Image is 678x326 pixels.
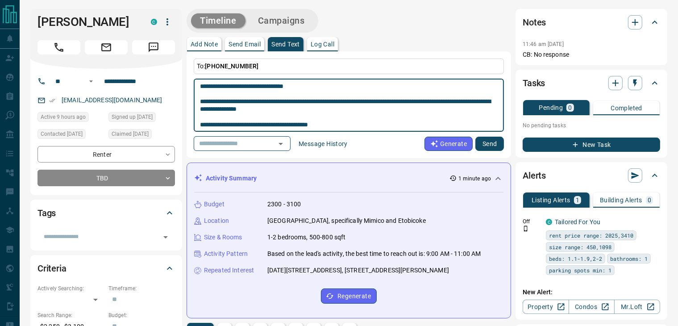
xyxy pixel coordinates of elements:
[546,219,552,225] div: condos.ca
[267,233,345,242] p: 1-2 bedrooms, 500-800 sqft
[523,300,569,314] a: Property
[523,168,546,183] h2: Alerts
[549,266,611,275] span: parking spots min: 1
[614,300,660,314] a: Mr.Loft
[108,112,175,125] div: Sat Jul 26 2025
[41,130,83,138] span: Contacted [DATE]
[523,41,564,47] p: 11:46 am [DATE]
[194,59,504,74] p: To:
[85,40,128,54] span: Email
[267,249,481,259] p: Based on the lead's activity, the best time to reach out is: 9:00 AM - 11:00 AM
[37,206,56,220] h2: Tags
[523,119,660,132] p: No pending tasks
[204,249,248,259] p: Activity Pattern
[204,233,242,242] p: Size & Rooms
[475,137,504,151] button: Send
[532,197,570,203] p: Listing Alerts
[37,40,80,54] span: Call
[151,19,157,25] div: condos.ca
[37,258,175,279] div: Criteria
[539,104,563,111] p: Pending
[648,197,651,203] p: 0
[267,266,449,275] p: [DATE][STREET_ADDRESS], [STREET_ADDRESS][PERSON_NAME]
[610,254,648,263] span: bathrooms: 1
[523,12,660,33] div: Notes
[523,72,660,94] div: Tasks
[86,76,96,87] button: Open
[424,137,473,151] button: Generate
[37,284,104,293] p: Actively Searching:
[275,138,287,150] button: Open
[159,231,172,243] button: Open
[37,202,175,224] div: Tags
[37,311,104,319] p: Search Range:
[62,96,162,104] a: [EMAIL_ADDRESS][DOMAIN_NAME]
[249,13,314,28] button: Campaigns
[611,105,642,111] p: Completed
[549,242,611,251] span: size range: 450,1098
[37,112,104,125] div: Fri Aug 15 2025
[41,113,86,121] span: Active 9 hours ago
[108,129,175,142] div: Sat Jul 26 2025
[191,41,218,47] p: Add Note
[523,50,660,59] p: CB: No response
[523,288,660,297] p: New Alert:
[271,41,300,47] p: Send Text
[37,261,67,276] h2: Criteria
[204,216,229,226] p: Location
[194,170,503,187] div: Activity Summary1 minute ago
[37,129,104,142] div: Mon Jul 28 2025
[523,165,660,186] div: Alerts
[549,231,633,240] span: rent price range: 2025,3410
[458,175,491,183] p: 1 minute ago
[108,284,175,293] p: Timeframe:
[37,170,175,186] div: TBD
[112,113,153,121] span: Signed up [DATE]
[108,311,175,319] p: Budget:
[205,63,258,70] span: [PHONE_NUMBER]
[523,15,546,29] h2: Notes
[523,217,541,226] p: Off
[132,40,175,54] span: Message
[523,138,660,152] button: New Task
[523,76,545,90] h2: Tasks
[600,197,642,203] p: Building Alerts
[206,174,257,183] p: Activity Summary
[229,41,261,47] p: Send Email
[555,218,600,226] a: Tailored For You
[267,200,301,209] p: 2300 - 3100
[204,200,225,209] p: Budget
[191,13,245,28] button: Timeline
[37,15,137,29] h1: [PERSON_NAME]
[267,216,426,226] p: [GEOGRAPHIC_DATA], specifically Mimico and Etobicoke
[112,130,149,138] span: Claimed [DATE]
[523,226,529,232] svg: Push Notification Only
[293,137,353,151] button: Message History
[321,288,377,304] button: Regenerate
[569,300,615,314] a: Condos
[568,104,572,111] p: 0
[49,97,55,104] svg: Email Verified
[37,146,175,163] div: Renter
[311,41,334,47] p: Log Call
[204,266,254,275] p: Repeated Interest
[576,197,579,203] p: 1
[549,254,602,263] span: beds: 1.1-1.9,2-2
